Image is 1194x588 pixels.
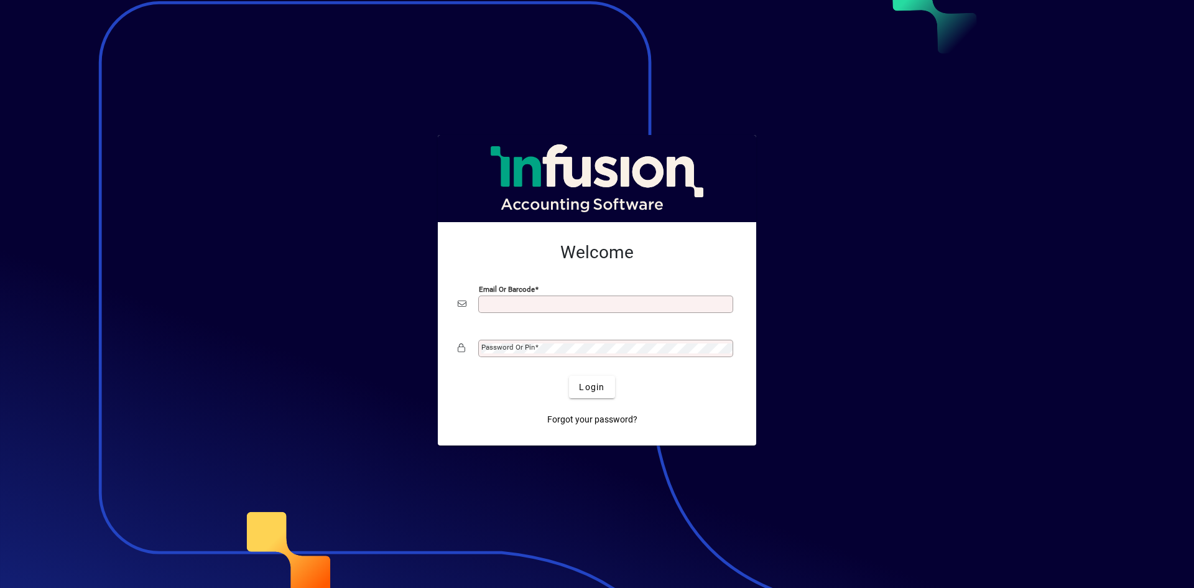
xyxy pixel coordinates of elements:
[458,242,736,263] h2: Welcome
[481,343,535,352] mat-label: Password or Pin
[542,408,642,431] a: Forgot your password?
[569,376,614,398] button: Login
[547,413,637,426] span: Forgot your password?
[479,285,535,294] mat-label: Email or Barcode
[579,381,604,394] span: Login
